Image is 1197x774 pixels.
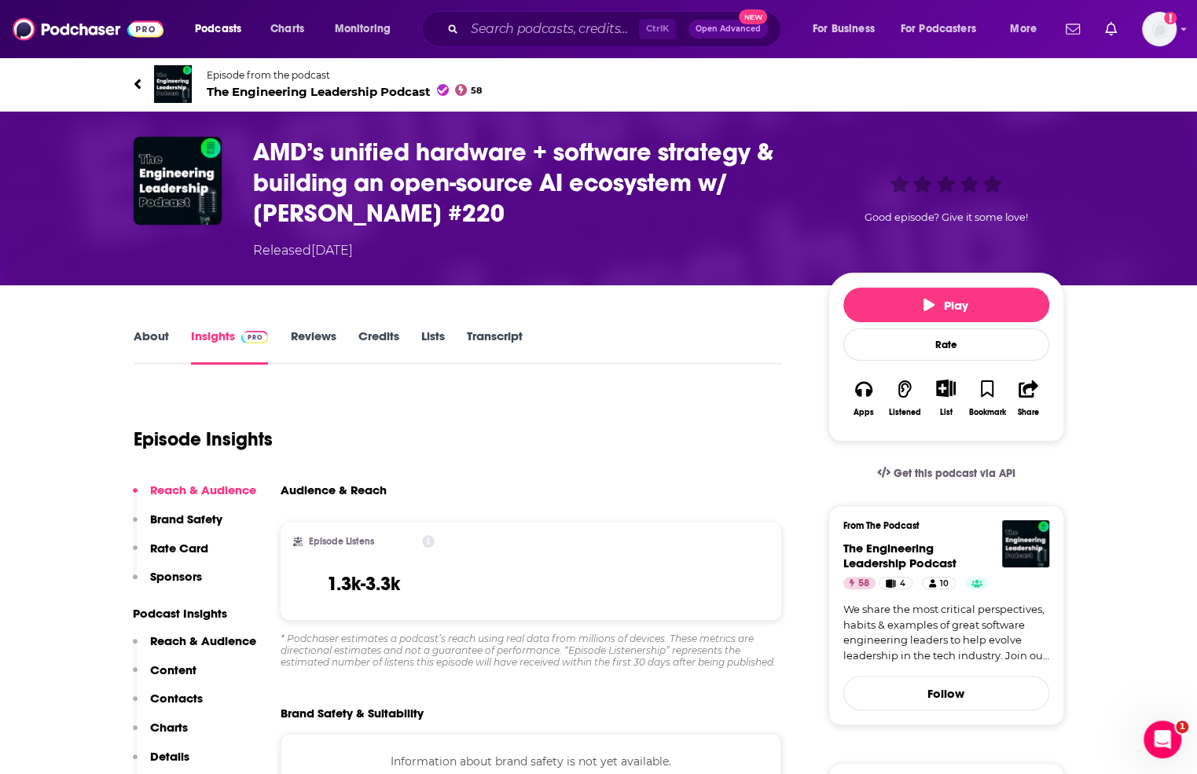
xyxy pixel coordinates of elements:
[281,706,424,721] h2: Brand Safety & Suitability
[150,541,208,556] p: Rate Card
[865,211,1028,223] span: Good episode? Give it some love!
[134,137,222,225] img: AMD’s unified hardware + software strategy & building an open-source AI ecosystem w/ Anush Elango...
[1008,369,1048,427] button: Share
[150,720,188,735] p: Charts
[324,17,411,42] button: open menu
[253,241,353,260] div: Released [DATE]
[843,520,1037,531] h3: From The Podcast
[1142,12,1177,46] img: User Profile
[843,541,956,570] a: The Engineering Leadership Podcast
[802,17,894,42] button: open menu
[207,84,483,99] span: The Engineering Leadership Podcast
[1142,12,1177,46] button: Show profile menu
[884,369,925,427] button: Listened
[134,328,169,365] a: About
[879,577,912,589] a: 4
[843,328,1049,361] div: Rate
[889,408,921,417] div: Listened
[843,288,1049,322] button: Play
[150,512,222,526] p: Brand Safety
[922,577,956,589] a: 10
[150,691,203,706] p: Contacts
[290,328,336,365] a: Reviews
[843,577,876,589] a: 58
[843,676,1049,710] button: Follow
[260,17,314,42] a: Charts
[1018,408,1039,417] div: Share
[893,467,1015,480] span: Get this podcast via API
[133,633,256,662] button: Reach & Audience
[150,633,256,648] p: Reach & Audience
[1010,18,1037,40] span: More
[335,18,391,40] span: Monitoring
[1144,721,1181,758] iframe: Intercom live chat
[471,87,482,94] span: 58
[436,11,796,47] div: Search podcasts, credits, & more...
[968,408,1005,417] div: Bookmark
[739,9,767,24] span: New
[901,18,976,40] span: For Podcasters
[133,606,256,621] p: Podcast Insights
[843,602,1049,663] a: We share the most critical perspectives, habits & examples of great software engineering leaders ...
[940,576,949,592] span: 10
[930,380,962,397] button: Show More Button
[270,18,304,40] span: Charts
[133,482,256,512] button: Reach & Audience
[358,328,398,365] a: Credits
[900,576,905,592] span: 4
[134,427,273,451] h1: Episode Insights
[133,569,202,598] button: Sponsors
[309,536,374,547] h2: Episode Listens
[281,633,782,668] div: * Podchaser estimates a podcast’s reach using real data from millions of devices. These metrics a...
[241,331,269,343] img: Podchaser Pro
[890,17,999,42] button: open menu
[281,482,387,497] h3: Audience & Reach
[420,328,444,365] a: Lists
[940,407,953,417] div: List
[464,17,639,42] input: Search podcasts, credits, & more...
[1002,520,1049,567] img: The Engineering Leadership Podcast
[813,18,875,40] span: For Business
[865,454,1028,493] a: Get this podcast via API
[133,662,196,691] button: Content
[133,512,222,541] button: Brand Safety
[1164,12,1177,24] svg: Add a profile image
[925,369,966,427] div: Show More ButtonList
[843,369,884,427] button: Apps
[154,65,192,103] img: The Engineering Leadership Podcast
[133,541,208,570] button: Rate Card
[133,691,203,720] button: Contacts
[696,25,761,33] span: Open Advanced
[13,14,163,44] img: Podchaser - Follow, Share and Rate Podcasts
[999,17,1056,42] button: open menu
[466,328,522,365] a: Transcript
[967,369,1008,427] button: Bookmark
[1099,16,1123,42] a: Show notifications dropdown
[1176,721,1188,733] span: 1
[923,298,968,313] span: Play
[858,576,869,592] span: 58
[150,482,256,497] p: Reach & Audience
[639,19,676,39] span: Ctrl K
[184,17,262,42] button: open menu
[134,65,1064,103] a: The Engineering Leadership PodcastEpisode from the podcastThe Engineering Leadership Podcast58
[1142,12,1177,46] span: Logged in as mindyn
[854,408,874,417] div: Apps
[150,662,196,677] p: Content
[688,20,768,39] button: Open AdvancedNew
[191,328,269,365] a: InsightsPodchaser Pro
[195,18,241,40] span: Podcasts
[207,69,483,81] span: Episode from the podcast
[327,572,400,596] h3: 1.3k-3.3k
[253,137,803,229] h3: AMD’s unified hardware + software strategy & building an open-source AI ecosystem w/ Anush Elango...
[1059,16,1086,42] a: Show notifications dropdown
[133,720,188,749] button: Charts
[150,569,202,584] p: Sponsors
[150,749,189,764] p: Details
